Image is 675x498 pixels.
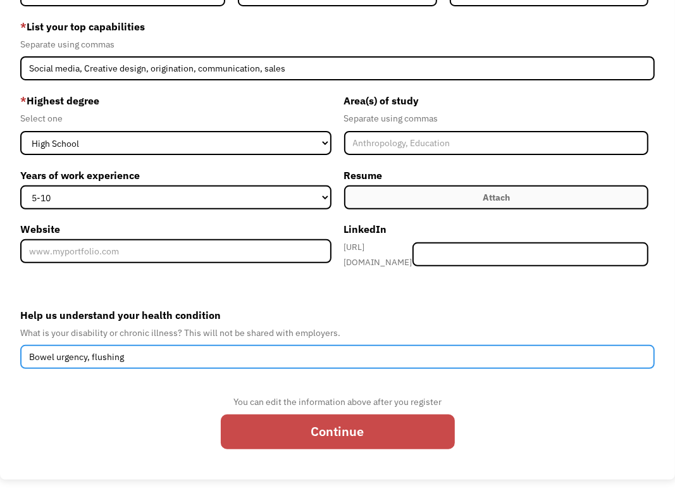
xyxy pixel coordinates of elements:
label: Highest degree [20,90,331,111]
label: Attach [344,185,649,209]
div: You can edit the information above after you register [221,394,455,409]
div: Separate using commas [344,111,649,126]
label: Help us understand your health condition [20,305,655,325]
div: Attach [483,190,510,205]
label: LinkedIn [344,219,649,239]
div: [URL][DOMAIN_NAME] [344,239,412,270]
label: Area(s) of study [344,90,649,111]
div: What is your disability or chronic illness? This will not be shared with employers. [20,325,655,340]
div: Separate using commas [20,37,655,52]
input: Continue [221,414,455,449]
input: www.myportfolio.com [20,239,331,263]
input: Deafness, Depression, Diabetes [20,345,655,369]
div: Select one [20,111,331,126]
label: Resume [344,165,649,185]
label: Website [20,219,331,239]
label: Years of work experience [20,165,331,185]
label: List your top capabilities [20,16,655,37]
input: Anthropology, Education [344,131,649,155]
input: Videography, photography, accounting [20,56,655,80]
